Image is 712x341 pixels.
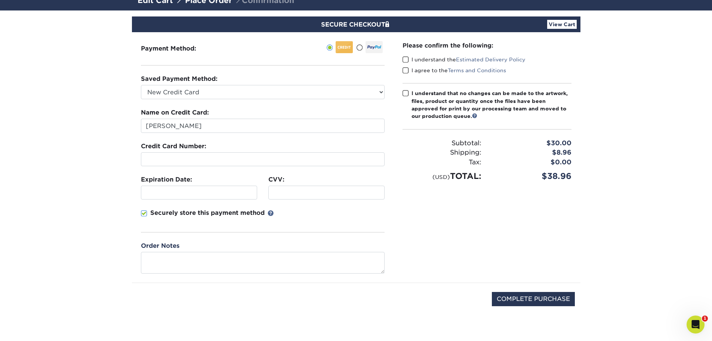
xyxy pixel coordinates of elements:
[272,189,381,196] iframe: Secure CVC input frame
[432,174,450,180] small: (USD)
[547,20,577,29] a: View Cart
[448,67,506,73] a: Terms and Conditions
[138,292,175,314] img: DigiCert Secured Site Seal
[141,175,192,184] label: Expiration Date:
[141,119,385,133] input: First & Last Name
[141,45,215,52] h3: Payment Method:
[403,56,525,63] label: I understand the
[456,57,525,63] a: Estimated Delivery Policy
[492,292,575,306] input: COMPLETE PURCHASE
[403,41,571,50] div: Please confirm the following:
[141,74,218,83] label: Saved Payment Method:
[412,89,571,120] div: I understand that no changes can be made to the artwork, files, product or quantity once the file...
[397,170,487,182] div: TOTAL:
[487,138,577,148] div: $30.00
[487,170,577,182] div: $38.96
[397,138,487,148] div: Subtotal:
[141,241,179,250] label: Order Notes
[144,156,381,163] iframe: Secure card number input frame
[487,158,577,167] div: $0.00
[141,142,206,151] label: Credit Card Number:
[144,189,254,196] iframe: Secure expiration date input frame
[687,316,705,334] iframe: Intercom live chat
[321,21,391,28] span: SECURE CHECKOUT
[397,148,487,158] div: Shipping:
[150,208,265,217] p: Securely store this payment method
[403,67,506,74] label: I agree to the
[141,108,209,117] label: Name on Credit Card:
[702,316,708,322] span: 1
[487,148,577,158] div: $8.96
[268,175,284,184] label: CVV:
[397,158,487,167] div: Tax:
